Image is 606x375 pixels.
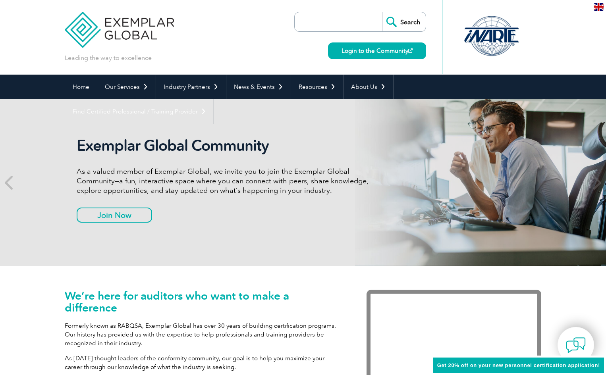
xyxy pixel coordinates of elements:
[226,75,291,99] a: News & Events
[65,99,214,124] a: Find Certified Professional / Training Provider
[382,12,426,31] input: Search
[156,75,226,99] a: Industry Partners
[328,42,426,59] a: Login to the Community
[291,75,343,99] a: Resources
[65,54,152,62] p: Leading the way to excellence
[77,167,374,195] p: As a valued member of Exemplar Global, we invite you to join the Exemplar Global Community—a fun,...
[97,75,156,99] a: Our Services
[65,75,97,99] a: Home
[344,75,393,99] a: About Us
[65,290,343,313] h1: We’re here for auditors who want to make a difference
[437,362,600,368] span: Get 20% off on your new personnel certification application!
[594,3,604,11] img: en
[566,335,586,355] img: contact-chat.png
[65,321,343,348] p: Formerly known as RABQSA, Exemplar Global has over 30 years of building certification programs. O...
[65,354,343,371] p: As [DATE] thought leaders of the conformity community, our goal is to help you maximize your care...
[408,48,413,53] img: open_square.png
[77,137,374,155] h2: Exemplar Global Community
[77,208,152,223] a: Join Now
